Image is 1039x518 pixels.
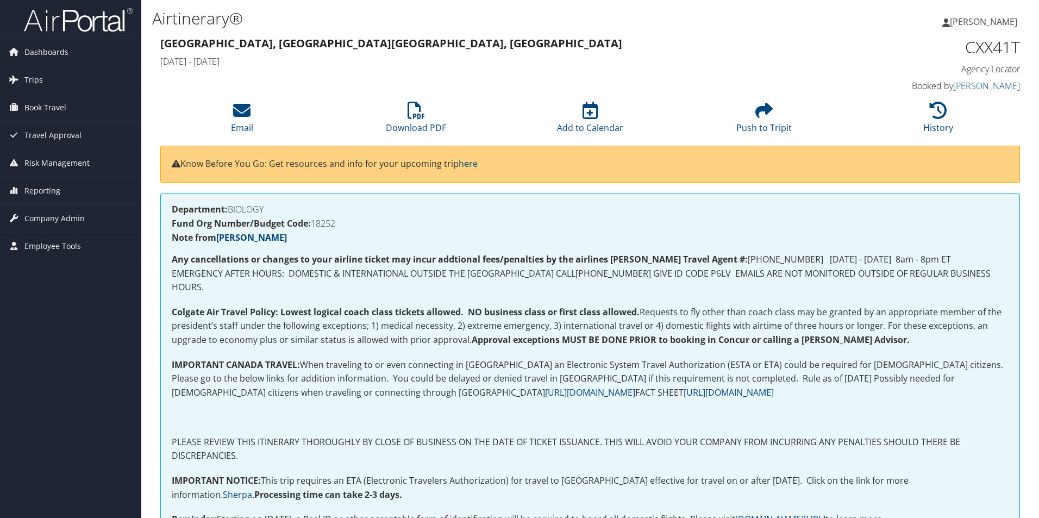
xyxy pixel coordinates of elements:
a: [URL][DOMAIN_NAME] [545,386,635,398]
a: Email [231,108,253,134]
a: [URL][DOMAIN_NAME] [684,386,774,398]
strong: Processing time can take 2-3 days. [254,489,402,501]
strong: Colgate Air Travel Policy: Lowest logical coach class tickets allowed. NO business class or first... [172,306,640,318]
strong: Any cancellations or changes to your airline ticket may incur addtional fees/penalties by the air... [172,253,608,265]
a: History [923,108,953,134]
span: Employee Tools [24,233,81,260]
strong: Approval exceptions MUST BE DONE PRIOR to booking in Concur or calling a [PERSON_NAME] Advisor. [472,334,910,346]
strong: Fund Org Number/Budget Code: [172,217,311,229]
span: Risk Management [24,149,90,177]
strong: [GEOGRAPHIC_DATA], [GEOGRAPHIC_DATA] [GEOGRAPHIC_DATA], [GEOGRAPHIC_DATA] [160,36,622,51]
span: Book Travel [24,94,66,121]
p: This trip requires an ETA (Electronic Travelers Authorization) for travel to [GEOGRAPHIC_DATA] ef... [172,474,1009,502]
h1: CXX41T [817,36,1020,59]
h4: Agency Locator [817,63,1020,75]
p: When traveling to or even connecting in [GEOGRAPHIC_DATA] an Electronic System Travel Authorizati... [172,358,1009,400]
p: PLEASE REVIEW THIS ITINERARY THOROUGHLY BY CLOSE OF BUSINESS ON THE DATE OF TICKET ISSUANCE. THIS... [172,435,1009,463]
h4: [DATE] - [DATE] [160,55,801,67]
a: Push to Tripit [736,108,792,134]
a: [PERSON_NAME] [942,5,1028,38]
span: Trips [24,66,43,93]
img: airportal-logo.png [24,7,133,33]
strong: IMPORTANT NOTICE: [172,475,261,486]
h1: Airtinerary® [152,7,736,30]
a: [PERSON_NAME] [953,80,1020,92]
h4: Booked by [817,80,1020,92]
span: [PERSON_NAME] [950,16,1017,28]
span: Dashboards [24,39,68,66]
a: Add to Calendar [557,108,623,134]
strong: Department: [172,203,228,215]
h4: 18252 [172,219,1009,228]
h4: BIOLOGY [172,205,1009,214]
strong: Note from [172,232,287,244]
strong: IMPORTANT CANADA TRAVEL: [172,359,300,371]
p: Requests to fly other than coach class may be granted by an appropriate member of the president’s... [172,305,1009,347]
span: Company Admin [24,205,85,232]
a: here [459,158,478,170]
strong: [PERSON_NAME] Travel Agent #: [610,253,748,265]
a: [PERSON_NAME] [216,232,287,244]
a: Sherpa [223,489,252,501]
a: Download PDF [386,108,446,134]
p: [PHONE_NUMBER] [DATE] - [DATE] 8am - 8pm ET EMERGENCY AFTER HOURS: DOMESTIC & INTERNATIONAL OUTSI... [172,253,1009,295]
span: Reporting [24,177,60,204]
span: Travel Approval [24,122,82,149]
p: Know Before You Go: Get resources and info for your upcoming trip [172,157,1009,171]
